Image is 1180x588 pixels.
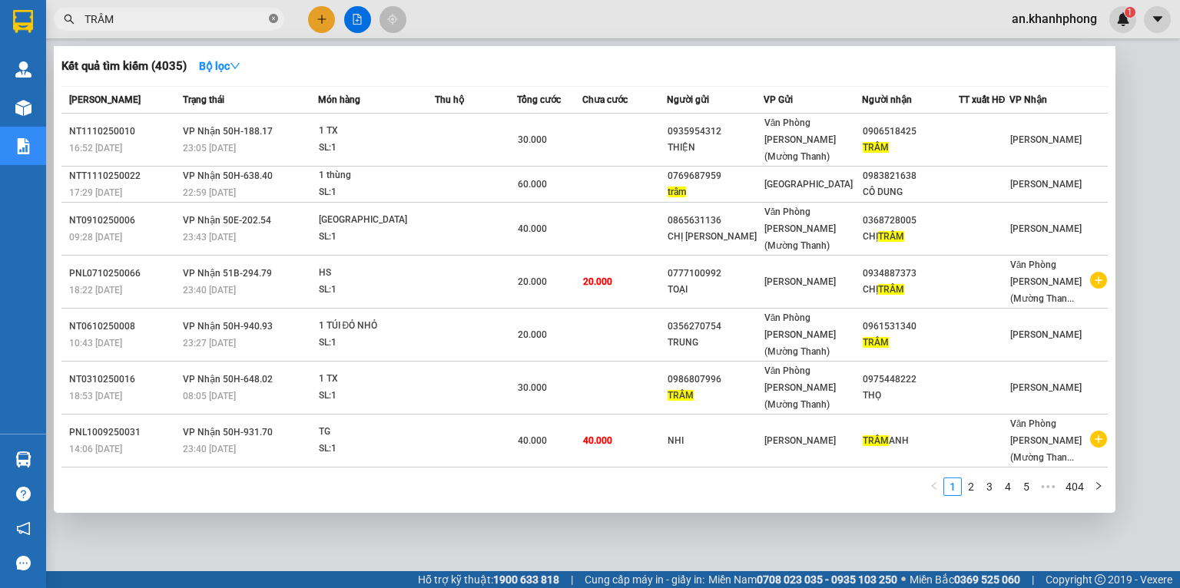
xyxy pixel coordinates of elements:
[668,372,763,388] div: 0986807996
[183,338,236,349] span: 23:27 [DATE]
[183,321,273,332] span: VP Nhận 50H-940.93
[319,229,434,246] div: SL: 1
[582,94,628,105] span: Chưa cước
[69,94,141,105] span: [PERSON_NAME]
[129,58,211,71] b: [DOMAIN_NAME]
[925,477,943,496] button: left
[319,318,434,335] div: 1 TÚI ĐỎ NHỎ
[69,444,122,454] span: 14:06 [DATE]
[668,266,763,282] div: 0777100992
[963,478,979,495] a: 2
[199,60,240,72] strong: Bộ lọc
[863,124,958,140] div: 0906518425
[1061,478,1089,495] a: 404
[668,229,763,245] div: CHỊ [PERSON_NAME]
[518,179,547,190] span: 60.000
[944,478,961,495] a: 1
[69,319,178,335] div: NT0610250008
[583,276,612,287] span: 20.000
[962,477,980,496] li: 2
[16,487,31,501] span: question-circle
[69,424,178,441] div: PNL1009250031
[668,433,763,449] div: NHI
[69,338,122,349] span: 10:43 [DATE]
[999,477,1017,496] li: 4
[583,435,612,446] span: 40.000
[183,215,271,226] span: VP Nhận 50E-202.54
[319,388,434,405] div: SL: 1
[19,19,96,96] img: logo.jpg
[959,94,1006,105] span: TT xuất HĐ
[764,179,853,190] span: [GEOGRAPHIC_DATA]
[863,372,958,388] div: 0975448222
[1089,477,1108,496] button: right
[69,187,122,198] span: 17:29 [DATE]
[69,124,178,140] div: NT1110250010
[764,206,836,251] span: Văn Phòng [PERSON_NAME] (Mường Thanh)
[15,61,31,78] img: warehouse-icon
[1060,477,1089,496] li: 404
[183,170,273,181] span: VP Nhận 50H-638.40
[863,319,958,335] div: 0961531340
[1036,477,1060,496] li: Next 5 Pages
[863,229,958,245] div: CHỊ
[69,232,122,243] span: 09:28 [DATE]
[518,435,547,446] span: 40.000
[319,140,434,157] div: SL: 1
[999,478,1016,495] a: 4
[183,268,272,279] span: VP Nhận 51B-294.79
[1090,431,1107,448] span: plus-circle
[269,12,278,27] span: close-circle
[668,140,763,156] div: THIỆN
[878,284,904,295] span: TRÂM
[517,94,561,105] span: Tổng cước
[183,94,224,105] span: Trạng thái
[183,187,236,198] span: 22:59 [DATE]
[183,374,273,385] span: VP Nhận 50H-648.02
[183,427,273,438] span: VP Nhận 50H-931.70
[878,231,904,242] span: TRÂM
[518,223,547,234] span: 40.000
[518,382,547,393] span: 30.000
[61,58,187,74] h3: Kết quả tìm kiếm ( 4035 )
[863,337,889,348] span: TRÂM
[319,424,434,441] div: TG
[167,19,204,56] img: logo.jpg
[863,168,958,184] div: 0983821638
[69,168,178,184] div: NTT1110250022
[85,11,266,28] input: Tìm tên, số ĐT hoặc mã đơn
[187,54,253,78] button: Bộ lọcdown
[183,143,236,154] span: 23:05 [DATE]
[518,276,547,287] span: 20.000
[1010,329,1082,340] span: [PERSON_NAME]
[930,481,939,491] span: left
[925,477,943,496] li: Previous Page
[1094,481,1103,491] span: right
[1010,179,1082,190] span: [PERSON_NAME]
[1036,477,1060,496] span: •••
[69,391,122,401] span: 18:53 [DATE]
[981,478,998,495] a: 3
[863,388,958,404] div: THỌ
[435,94,464,105] span: Thu hộ
[764,276,836,287] span: [PERSON_NAME]
[230,61,240,71] span: down
[319,167,434,184] div: 1 thùng
[1018,478,1035,495] a: 5
[69,266,178,282] div: PNL0710250066
[99,22,147,121] b: BIÊN NHẬN GỬI HÀNG
[518,134,547,145] span: 30.000
[764,435,836,446] span: [PERSON_NAME]
[69,143,122,154] span: 16:52 [DATE]
[319,441,434,458] div: SL: 1
[668,390,694,401] span: TRÂM
[64,14,75,25] span: search
[1010,223,1082,234] span: [PERSON_NAME]
[863,282,958,298] div: CHỊ
[318,94,360,105] span: Món hàng
[269,14,278,23] span: close-circle
[943,477,962,496] li: 1
[863,433,958,449] div: ANH
[668,319,763,335] div: 0356270754
[13,10,33,33] img: logo-vxr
